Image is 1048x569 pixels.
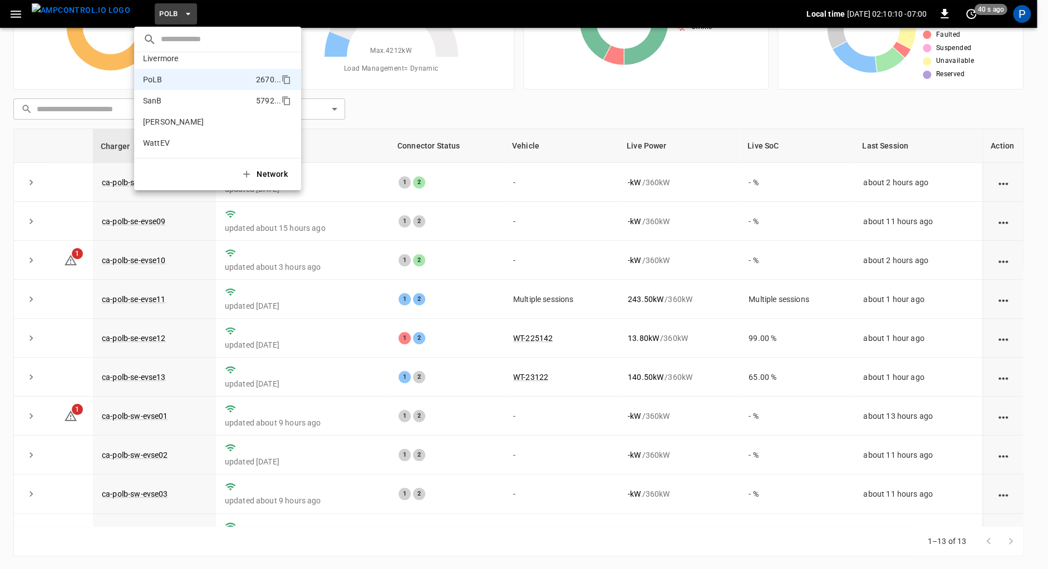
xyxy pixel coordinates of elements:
div: copy [281,73,293,86]
div: copy [281,94,293,107]
p: Livermore [143,53,253,64]
p: WattEV [143,137,252,149]
p: SanB [143,95,252,106]
p: [PERSON_NAME] [143,116,255,127]
p: PoLB [143,74,252,85]
button: Network [234,163,297,186]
